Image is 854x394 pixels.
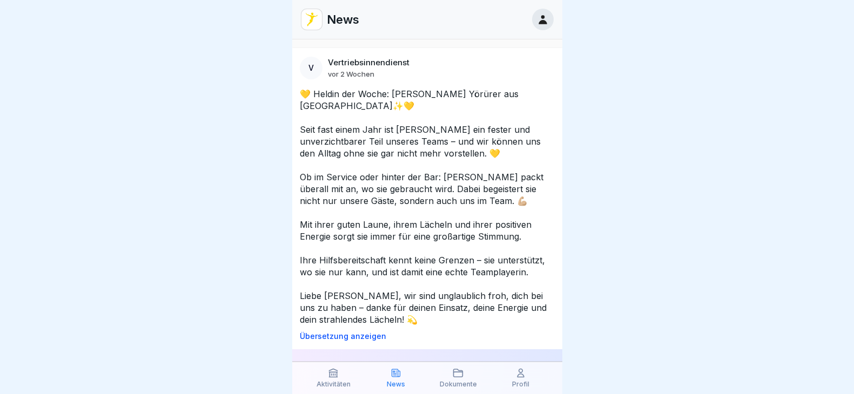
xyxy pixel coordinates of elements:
[300,57,322,79] div: V
[328,58,409,67] p: Vertriebsinnendienst
[440,381,477,388] p: Dokumente
[317,381,351,388] p: Aktivitäten
[387,381,405,388] p: News
[300,332,555,341] p: Übersetzung anzeigen
[328,70,374,78] p: vor 2 Wochen
[327,12,359,26] p: News
[301,9,322,30] img: vd4jgc378hxa8p7qw0fvrl7x.png
[300,88,555,325] p: 💛 Heldin der Woche: [PERSON_NAME] Yörürer aus [GEOGRAPHIC_DATA]✨💛 Seit fast einem Jahr ist [PERSO...
[512,381,529,388] p: Profil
